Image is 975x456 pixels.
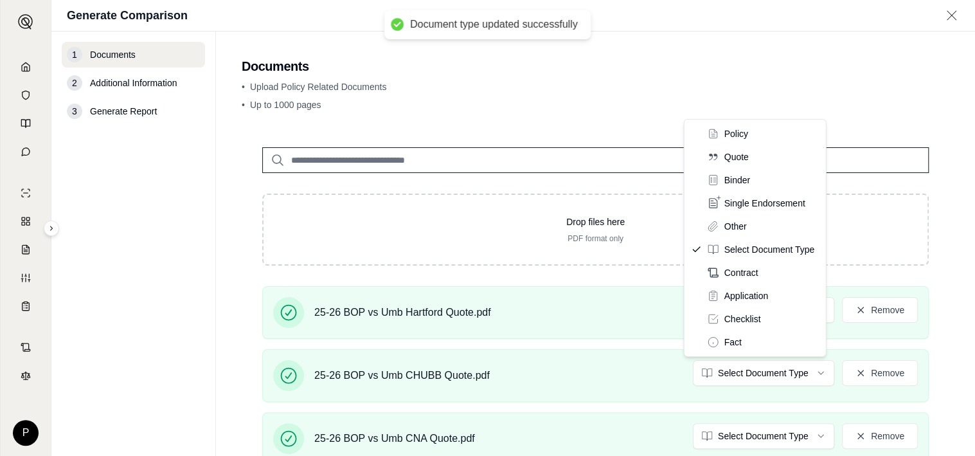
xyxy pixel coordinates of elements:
span: Single Endorsement [724,197,805,210]
span: Application [724,289,768,302]
span: Fact [724,336,741,349]
span: Contract [724,266,758,279]
span: Binder [724,174,749,187]
div: Document type updated successfully [410,18,578,32]
span: Quote [724,150,748,163]
span: Other [724,220,746,233]
span: Checklist [724,313,760,325]
span: Policy [724,127,747,140]
span: Select Document Type [724,243,814,256]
